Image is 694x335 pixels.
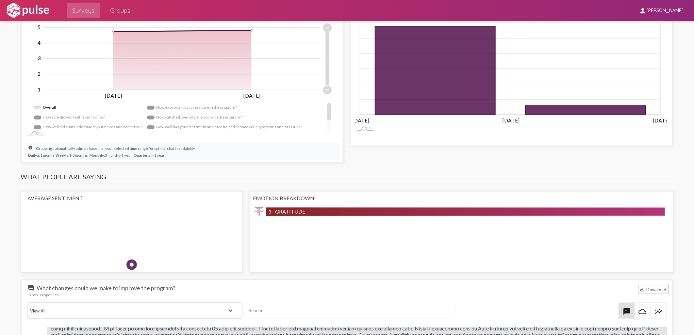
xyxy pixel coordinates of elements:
tspan: [DATE] [503,118,520,124]
div: 3 total responses [29,292,669,297]
strong: Quarterly: [134,153,152,157]
strong: Monthly: [90,153,105,157]
g: How safe did you feel in our facility? [34,113,106,122]
span: Surveys [73,5,95,16]
mat-icon: person [639,7,647,15]
img: white-logo.svg [5,2,50,19]
span: Groups [110,5,131,16]
strong: Daily: [28,153,38,157]
span: What changes could we make to improve the program? [27,284,175,292]
strong: Weekly: [56,153,69,157]
div: Download [638,285,669,294]
a: Surveys [67,3,100,18]
tspan: 1 [38,86,41,92]
a: Groups [105,3,136,18]
div: Emotion Breakdown [253,195,670,201]
tspan: 5 [38,24,41,30]
mat-icon: info [28,145,36,153]
g: Chart [352,23,670,123]
tspan: [DATE] [105,93,122,99]
mat-icon: cloud_queue [639,308,647,315]
input: Search [246,303,455,319]
g: I was provided options or choices for my care. [34,132,122,142]
tspan: [DATE] [653,118,670,124]
mat-icon: textsms [623,308,631,315]
g: Legend [34,103,331,152]
g: How well has your treatment and care helped reduce your symptoms and/or issues? [147,122,302,132]
div: Average Sentiment [27,195,236,201]
g: I was given the right amount of time to speak with staff. [147,132,252,142]
tspan: [DATE] [352,118,369,124]
h3: What people are saying [21,173,673,184]
mat-icon: Download [640,287,645,292]
tspan: [DATE] [244,93,261,99]
img: Gratitude [255,207,263,215]
mat-icon: question_answer [27,284,35,292]
tspan: 4 [38,40,41,46]
small: Grouping automatically adjusts based on your selected time range for optimal chart readability. ≤... [28,145,195,158]
img: Happy [173,208,193,227]
g: Overall [34,103,57,113]
span: [PERSON_NAME] [647,8,684,14]
span: 3 - Gratitude [268,208,305,215]
tspan: 2 [38,71,41,77]
g: Chart [30,23,333,152]
button: [PERSON_NAME] [634,4,689,16]
tspan: 3 [38,55,41,61]
g: Responses [375,26,646,115]
g: How satisfied overall were you with the program? [147,113,242,122]
mat-icon: insights [655,308,663,315]
g: How well did staff understand your needs and concerns? [34,122,141,132]
g: How easy was it to access care in the program? [147,103,237,113]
